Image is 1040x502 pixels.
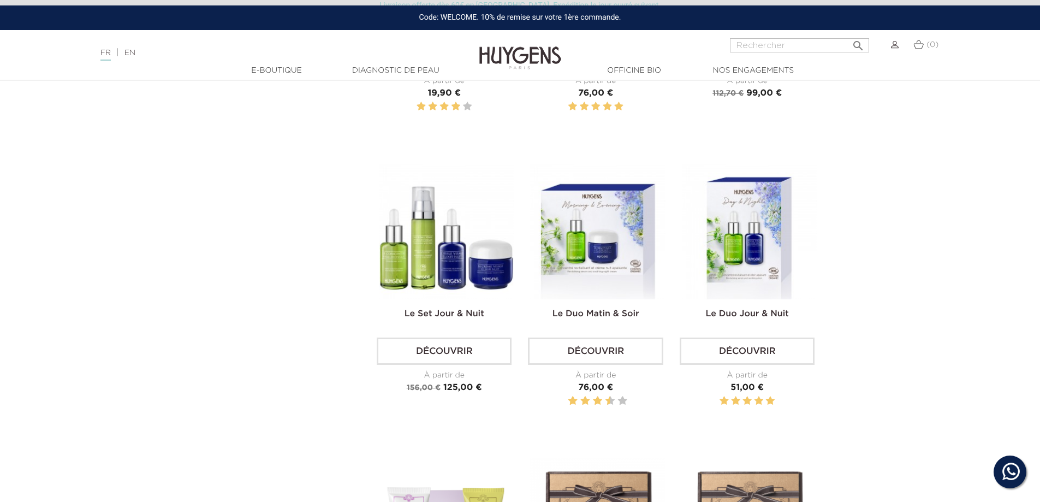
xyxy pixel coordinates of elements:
label: 5 [463,100,472,114]
img: Le Duo Jour & Nuit [682,164,817,299]
label: 8 [608,394,613,408]
label: 3 [440,100,449,114]
a: Nos engagements [699,65,808,76]
label: 4 [754,394,763,408]
label: 5 [766,394,775,408]
a: Le Set Jour & Nuit [405,310,484,318]
div: À partir de [528,370,663,381]
label: 9 [616,394,617,408]
label: 3 [743,394,752,408]
a: Découvrir [680,338,815,365]
label: 2 [428,100,437,114]
a: Découvrir [528,338,663,365]
a: E-Boutique [222,65,331,76]
label: 4 [603,100,611,114]
i:  [852,36,865,49]
input: Rechercher [730,38,869,52]
div: | [95,46,425,60]
a: FR [100,49,111,61]
label: 1 [568,100,577,114]
img: Le Duo Matin & Soir [530,164,665,299]
img: Le Set Matin & Soir [379,164,514,299]
span: 76,00 € [578,383,613,392]
label: 4 [451,100,460,114]
label: 2 [570,394,575,408]
label: 3 [578,394,580,408]
img: Huygens [479,29,561,71]
label: 5 [591,394,592,408]
div: À partir de [377,370,512,381]
span: 51,00 € [730,383,764,392]
button:  [848,35,868,50]
a: Le Duo Matin & Soir [552,310,639,318]
label: 10 [620,394,625,408]
div: À partir de [680,75,815,87]
label: 1 [417,100,425,114]
label: 1 [720,394,728,408]
label: 7 [603,394,605,408]
a: Diagnostic de peau [341,65,450,76]
a: EN [124,49,135,57]
span: 156,00 € [407,384,441,392]
label: 2 [731,394,740,408]
a: Découvrir [377,338,512,365]
div: À partir de [528,75,663,87]
div: À partir de [680,370,815,381]
label: 5 [614,100,623,114]
span: (0) [926,41,938,49]
div: À partir de [377,75,512,87]
a: Le Duo Jour & Nuit [706,310,789,318]
span: 112,70 € [712,90,744,97]
span: 19,90 € [428,89,461,98]
span: 99,00 € [746,89,782,98]
span: 125,00 € [443,383,482,392]
a: Officine Bio [580,65,689,76]
label: 2 [580,100,589,114]
label: 1 [566,394,568,408]
label: 6 [595,394,601,408]
label: 4 [583,394,588,408]
label: 3 [591,100,600,114]
span: 76,00 € [578,89,613,98]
